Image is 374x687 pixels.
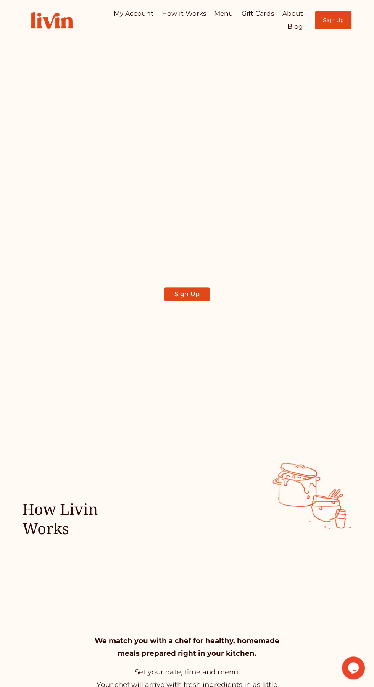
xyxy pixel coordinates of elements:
a: Menu [214,7,233,20]
h2: How Livin Works [23,499,143,538]
iframe: chat widget [342,656,366,679]
img: Livin [23,4,81,37]
span: Take Back Your Evenings [71,214,303,241]
a: How it Works [162,7,206,20]
a: Sign Up [164,287,210,301]
a: About [282,7,303,20]
a: Sign Up [315,11,351,29]
a: Gift Cards [242,7,274,20]
strong: We match you with a chef for healthy, homemade meals prepared right in your kitchen. [95,636,281,658]
a: My Account [114,7,153,20]
a: Blog [287,20,303,33]
span: Find a local chef who prepares customized, healthy meals in your kitchen [86,252,288,278]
